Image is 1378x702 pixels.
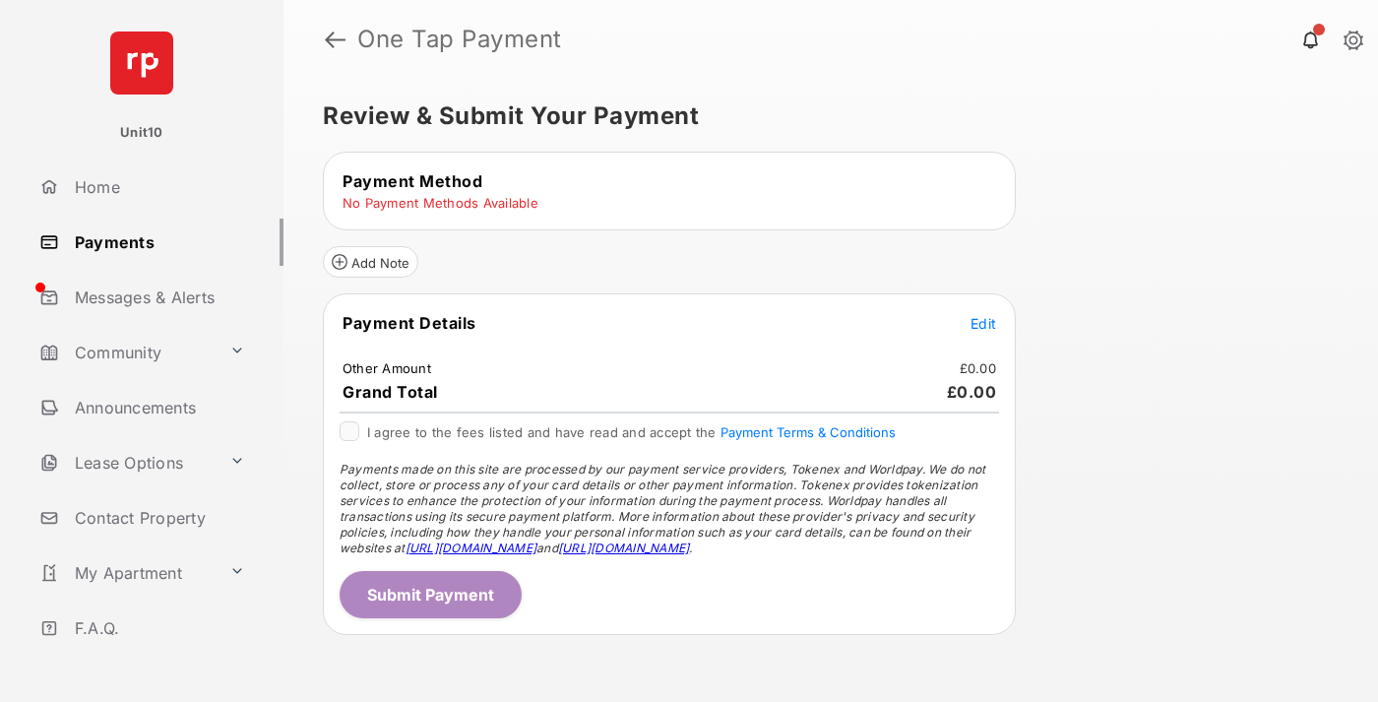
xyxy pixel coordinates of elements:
[340,571,522,618] button: Submit Payment
[357,28,562,51] strong: One Tap Payment
[31,329,221,376] a: Community
[31,494,283,542] a: Contact Property
[323,104,1323,128] h5: Review & Submit Your Payment
[120,123,163,143] p: Unit10
[31,219,283,266] a: Payments
[720,424,896,440] button: I agree to the fees listed and have read and accept the
[947,382,997,402] span: £0.00
[959,359,997,377] td: £0.00
[31,163,283,211] a: Home
[323,246,418,278] button: Add Note
[342,359,432,377] td: Other Amount
[31,549,221,597] a: My Apartment
[558,541,689,555] a: [URL][DOMAIN_NAME]
[31,439,221,486] a: Lease Options
[367,424,896,440] span: I agree to the fees listed and have read and accept the
[31,605,283,652] a: F.A.Q.
[343,171,482,191] span: Payment Method
[31,274,283,321] a: Messages & Alerts
[971,313,996,333] button: Edit
[31,384,283,431] a: Announcements
[971,315,996,332] span: Edit
[340,462,985,555] span: Payments made on this site are processed by our payment service providers, Tokenex and Worldpay. ...
[110,32,173,95] img: svg+xml;base64,PHN2ZyB4bWxucz0iaHR0cDovL3d3dy53My5vcmcvMjAwMC9zdmciIHdpZHRoPSI2NCIgaGVpZ2h0PSI2NC...
[343,313,476,333] span: Payment Details
[406,541,536,555] a: [URL][DOMAIN_NAME]
[343,382,438,402] span: Grand Total
[342,194,539,212] td: No Payment Methods Available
